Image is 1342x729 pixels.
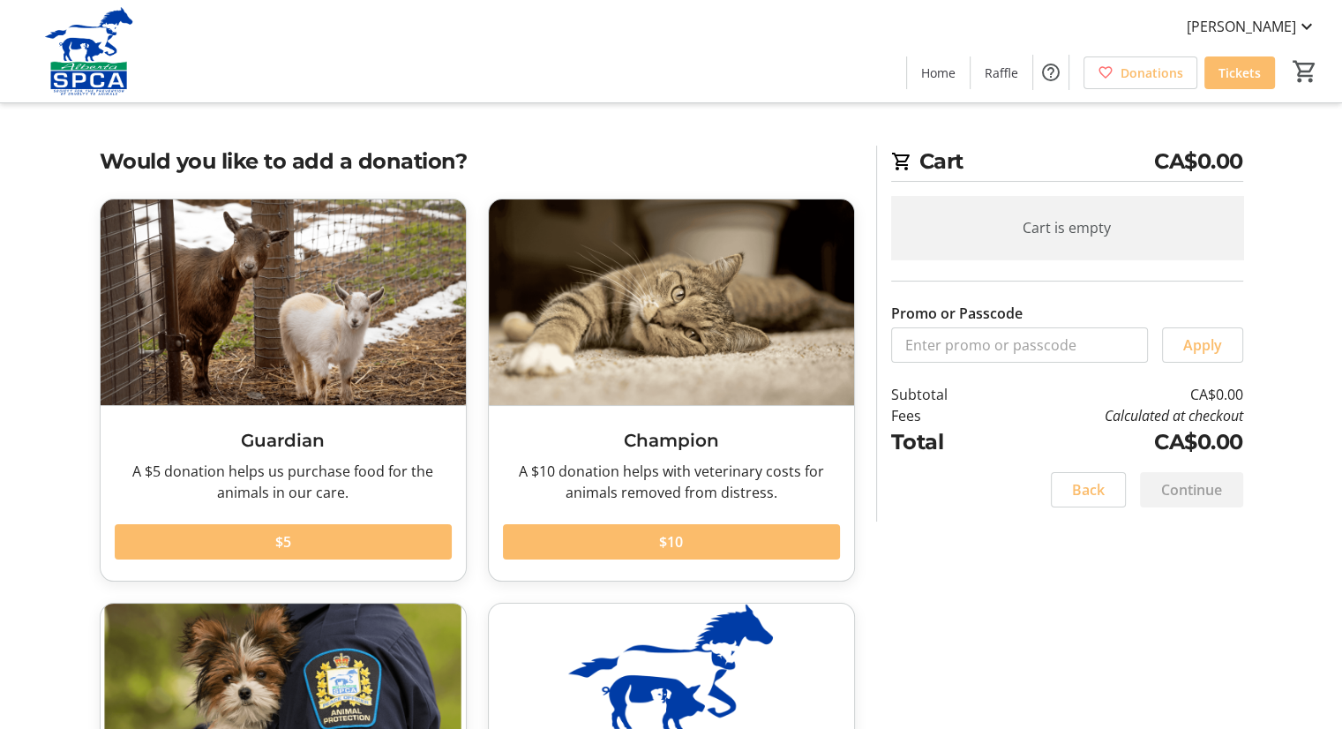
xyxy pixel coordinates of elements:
button: Back [1051,472,1126,507]
td: CA$0.00 [993,426,1242,458]
button: $10 [503,524,840,560]
span: [PERSON_NAME] [1187,16,1296,37]
span: Apply [1183,334,1222,356]
span: CA$0.00 [1154,146,1243,177]
input: Enter promo or passcode [891,327,1148,363]
button: Cart [1289,56,1321,87]
div: A $5 donation helps us purchase food for the animals in our care. [115,461,452,503]
span: Home [921,64,956,82]
a: Raffle [971,56,1032,89]
a: Tickets [1204,56,1275,89]
span: $5 [275,531,291,552]
img: Alberta SPCA's Logo [11,7,168,95]
button: [PERSON_NAME] [1173,12,1331,41]
span: Back [1072,479,1105,500]
span: Donations [1121,64,1183,82]
span: $10 [659,531,683,552]
h2: Would you like to add a donation? [100,146,855,177]
h2: Cart [891,146,1243,182]
h3: Champion [503,427,840,454]
td: Subtotal [891,384,993,405]
td: Fees [891,405,993,426]
a: Donations [1083,56,1197,89]
a: Home [907,56,970,89]
td: Total [891,426,993,458]
button: Apply [1162,327,1243,363]
button: $5 [115,524,452,560]
img: Champion [489,199,854,405]
h3: Guardian [115,427,452,454]
td: Calculated at checkout [993,405,1242,426]
div: A $10 donation helps with veterinary costs for animals removed from distress. [503,461,840,503]
button: Help [1033,55,1068,90]
td: CA$0.00 [993,384,1242,405]
span: Raffle [985,64,1018,82]
span: Tickets [1218,64,1261,82]
img: Guardian [101,199,466,405]
label: Promo or Passcode [891,303,1023,324]
div: Cart is empty [891,196,1243,259]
